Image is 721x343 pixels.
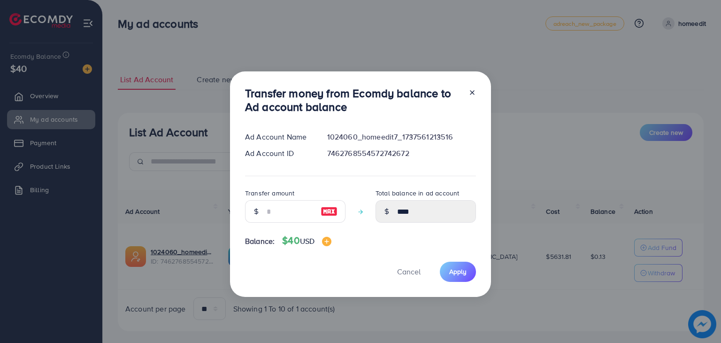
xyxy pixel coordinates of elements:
span: Apply [449,267,467,276]
div: 1024060_homeedit7_1737561213516 [320,132,483,142]
div: Ad Account ID [238,148,320,159]
img: image [322,237,331,246]
div: Ad Account Name [238,132,320,142]
label: Transfer amount [245,188,294,198]
h3: Transfer money from Ecomdy balance to Ad account balance [245,86,461,114]
span: USD [300,236,314,246]
button: Cancel [385,262,432,282]
button: Apply [440,262,476,282]
span: Cancel [397,266,421,277]
h4: $40 [282,235,331,247]
div: 7462768554572742672 [320,148,483,159]
label: Total balance in ad account [376,188,459,198]
span: Balance: [245,236,275,247]
img: image [321,206,337,217]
